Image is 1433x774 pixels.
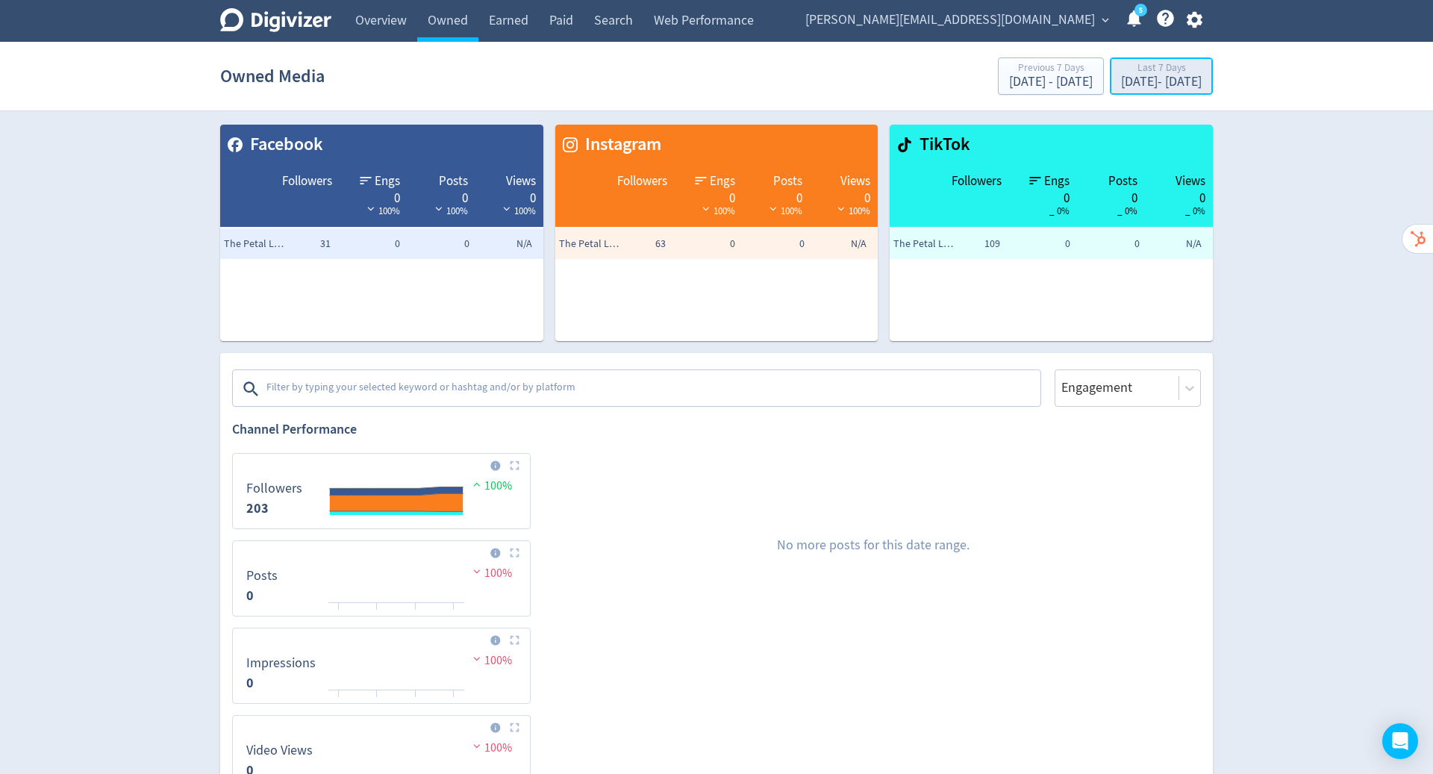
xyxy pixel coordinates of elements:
span: Facebook [243,132,323,157]
table: customized table [220,125,543,341]
td: N/A [1143,229,1213,259]
span: Engs [710,172,735,190]
td: 31 [265,229,334,259]
span: Followers [282,172,332,190]
span: The Petal Line [893,237,953,252]
span: Instagram [578,132,661,157]
svg: Impressions 0 [239,634,524,697]
span: 100% [469,740,512,755]
td: 0 [404,229,473,259]
strong: 203 [246,499,269,517]
img: Placeholder [510,548,519,558]
h2: Channel Performance [232,420,531,439]
img: positive-performance.svg [469,478,484,490]
td: N/A [808,229,878,259]
text: 08/09 [407,608,425,619]
span: Engs [1044,172,1070,190]
p: No more posts for this date range. [777,536,970,555]
img: negative-performance-white.svg [834,203,849,214]
div: 0 [1084,190,1137,202]
strong: 0 [246,674,254,692]
text: 06/09 [368,608,386,619]
img: negative-performance.svg [469,566,484,577]
span: 100% [469,566,512,581]
div: 0 [483,190,536,202]
div: [DATE] - [DATE] [1009,75,1093,89]
text: 5 [1139,5,1143,16]
div: Last 7 Days [1121,63,1202,75]
img: negative-performance.svg [469,740,484,752]
table: customized table [890,125,1213,341]
span: Followers [952,172,1002,190]
dt: Video Views [246,742,313,759]
div: 0 [750,190,803,202]
span: 100% [469,653,512,668]
span: 100% [363,205,400,217]
div: Open Intercom Messenger [1382,723,1418,759]
h1: Owned Media [220,52,325,100]
span: 100% [431,205,468,217]
img: Placeholder [510,635,519,645]
span: Views [506,172,536,190]
span: _ 0% [1185,205,1205,217]
span: Engs [375,172,400,190]
table: customized table [555,125,878,341]
text: 10/09 [445,696,463,706]
span: The Petal Line [559,237,619,252]
div: 0 [1152,190,1205,202]
td: 0 [739,229,808,259]
img: negative-performance-white.svg [431,203,446,214]
div: 0 [817,190,870,202]
span: expand_more [1099,13,1112,27]
a: 5 [1134,4,1147,16]
svg: Followers 0 [239,460,524,522]
span: TikTok [912,132,970,157]
dt: Posts [246,567,278,584]
button: Last 7 Days[DATE]- [DATE] [1110,57,1213,95]
span: 100% [766,205,802,217]
img: Placeholder [510,722,519,732]
strong: 0 [246,587,254,605]
img: negative-performance.svg [469,653,484,664]
button: Previous 7 Days[DATE] - [DATE] [998,57,1104,95]
text: 06/09 [368,696,386,706]
span: 100% [499,205,536,217]
div: 0 [415,190,468,202]
img: negative-performance-white.svg [363,203,378,214]
span: _ 0% [1117,205,1137,217]
td: 63 [600,229,669,259]
div: 0 [347,190,400,202]
td: 0 [1074,229,1143,259]
td: 109 [934,229,1004,259]
svg: Posts 0 [239,547,524,610]
td: 0 [1004,229,1073,259]
button: [PERSON_NAME][EMAIL_ADDRESS][DOMAIN_NAME] [800,8,1113,32]
img: negative-performance-white.svg [699,203,714,214]
td: N/A [473,229,543,259]
div: 0 [1017,190,1070,202]
span: Posts [773,172,802,190]
div: [DATE] - [DATE] [1121,75,1202,89]
text: 04/09 [330,696,348,706]
div: Previous 7 Days [1009,63,1093,75]
td: 0 [669,229,739,259]
span: Posts [1108,172,1137,190]
img: negative-performance-white.svg [499,203,514,214]
text: 10/09 [445,608,463,619]
dt: Impressions [246,655,316,672]
span: _ 0% [1049,205,1070,217]
img: negative-performance-white.svg [766,203,781,214]
span: Views [1176,172,1205,190]
img: Placeholder [510,461,519,470]
span: The Petal Line [224,237,284,252]
dt: Followers [246,480,302,497]
span: 100% [469,478,512,493]
span: [PERSON_NAME][EMAIL_ADDRESS][DOMAIN_NAME] [805,8,1095,32]
text: 04/09 [330,608,348,619]
div: 0 [682,190,735,202]
span: Posts [439,172,468,190]
span: Views [840,172,870,190]
span: 100% [699,205,735,217]
td: 0 [334,229,404,259]
span: 100% [834,205,870,217]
